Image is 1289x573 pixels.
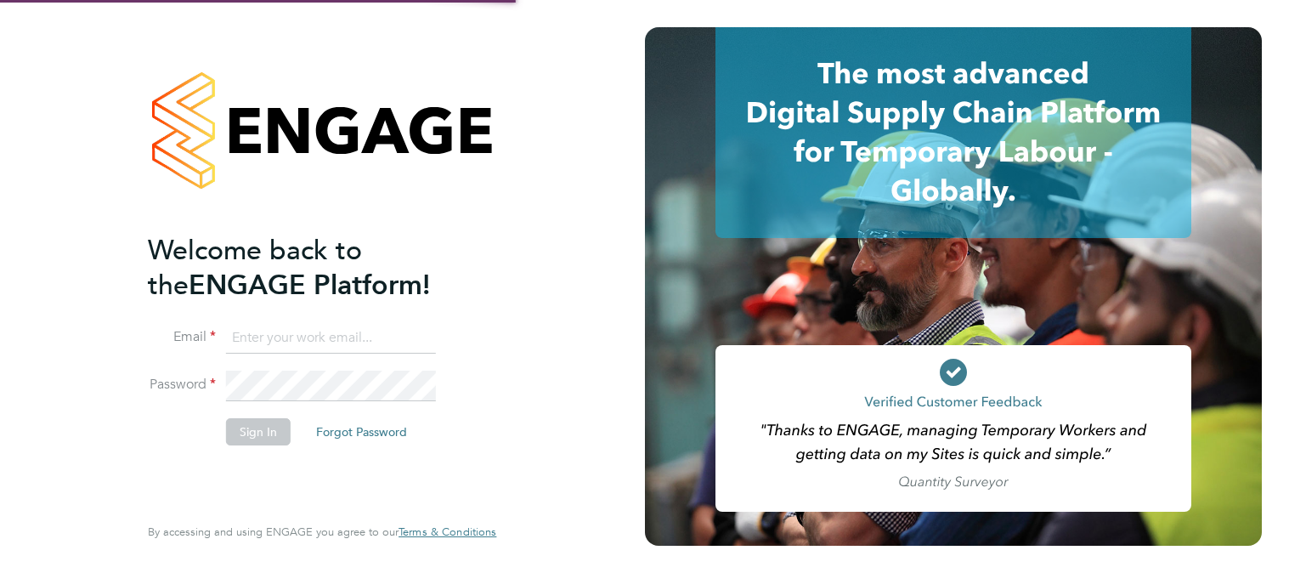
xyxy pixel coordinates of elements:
[148,328,216,346] label: Email
[148,233,479,303] h2: ENGAGE Platform!
[148,376,216,394] label: Password
[302,418,421,445] button: Forgot Password
[399,525,496,539] a: Terms & Conditions
[148,234,362,302] span: Welcome back to the
[148,525,496,539] span: By accessing and using ENGAGE you agree to our
[226,323,436,354] input: Enter your work email...
[226,418,291,445] button: Sign In
[399,525,496,539] span: Terms & Conditions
